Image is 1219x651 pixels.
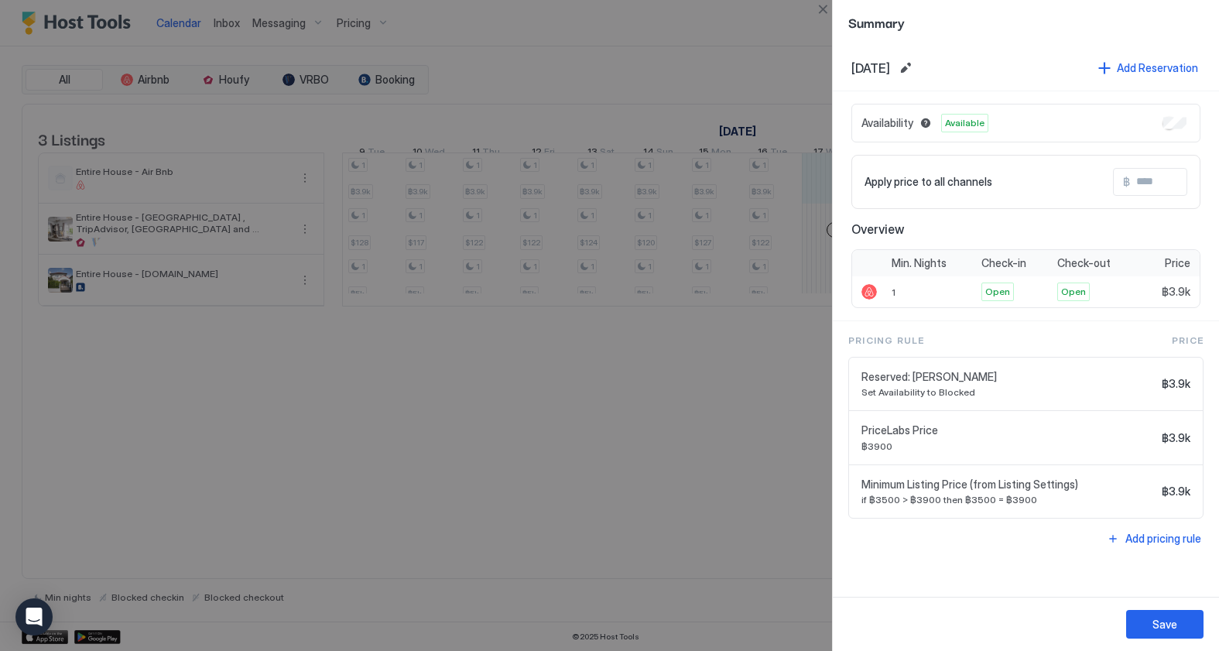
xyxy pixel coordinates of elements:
button: Save [1126,610,1204,639]
span: 1 [892,286,895,298]
span: Reserved: [PERSON_NAME] [861,370,1156,384]
div: Save [1152,616,1177,632]
div: Open Intercom Messenger [15,598,53,636]
span: ฿3900 [861,440,1156,452]
span: Summary [848,12,1204,32]
button: Add Reservation [1096,57,1200,78]
div: Add pricing rule [1125,530,1201,546]
span: Set Availability to Blocked [861,386,1156,398]
span: Availability [861,116,913,130]
span: Check-in [981,256,1026,270]
span: if ฿3500 > ฿3900 then ฿3500 = ฿3900 [861,494,1156,505]
span: Price [1172,334,1204,348]
span: ฿3.9k [1162,285,1190,299]
div: Add Reservation [1117,60,1198,76]
span: Open [1061,285,1086,299]
span: Available [945,116,984,130]
span: ฿3.9k [1162,431,1190,445]
span: Pricing Rule [848,334,924,348]
span: Minimum Listing Price (from Listing Settings) [861,478,1156,492]
span: Open [985,285,1010,299]
span: Check-out [1057,256,1111,270]
span: ฿3.9k [1162,377,1190,391]
span: ฿3.9k [1162,485,1190,499]
button: Edit date range [896,59,915,77]
button: Blocked dates override all pricing rules and remain unavailable until manually unblocked [916,114,935,132]
span: [DATE] [851,60,890,76]
span: Overview [851,221,1200,237]
button: Add pricing rule [1104,528,1204,549]
span: Apply price to all channels [865,175,992,189]
span: Price [1165,256,1190,270]
span: Min. Nights [892,256,947,270]
span: PriceLabs Price [861,423,1156,437]
span: ฿ [1123,175,1130,189]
